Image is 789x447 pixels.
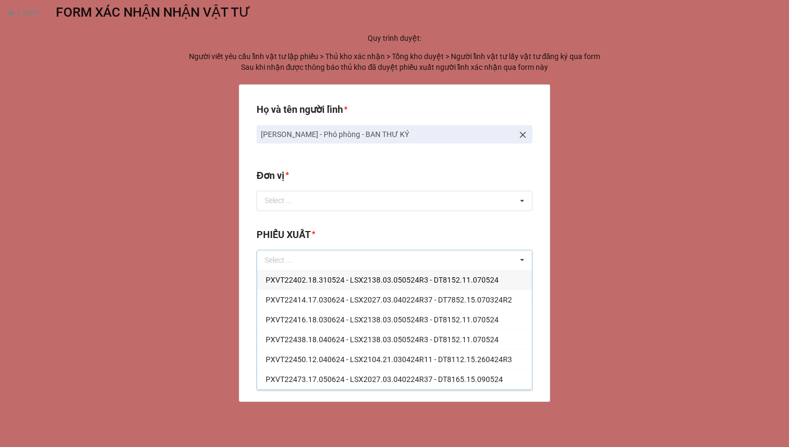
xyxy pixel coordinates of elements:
[9,51,780,73] p: Người viết yêu cầu lĩnh vật tư lập phiếu > Thủ kho xác nhận > Tổng kho duyệt > Người lĩnh vật tư ...
[266,375,503,384] span: PXVT22473.17.050624 - LSX2027.03.040224R37 - DT8165.15.090524
[257,227,311,242] label: PHIẾU XUẤT
[261,129,513,140] p: [PERSON_NAME] - Phó phòng - BAN THƯ KÝ
[266,276,499,284] span: PXVT22402.18.310524 - LSX2138.03.050524R3 - DT8152.11.070524
[266,335,499,344] span: PXVT22438.18.040624 - LSX2138.03.050524R3 - DT8152.11.070524
[56,6,250,19] div: FORM XÁC NHẬN NHẬN VẬT TƯ
[266,315,499,324] span: PXVT22416.18.030624 - LSX2138.03.050524R3 - DT8152.11.070524
[266,355,512,364] span: PXVT22450.12.040624 - LSX2104.21.030424R11 - DT8112.15.260424R3
[266,295,512,304] span: PXVT22414.17.030624 - LSX2027.03.040224R37 - DT7852.15.070324R2
[262,194,308,207] div: Select ...
[9,33,780,44] p: Quy trình duyệt:
[8,7,39,18] a: Logout
[257,102,343,117] label: Họ và tên người lĩnh
[257,168,284,183] label: Đơn vị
